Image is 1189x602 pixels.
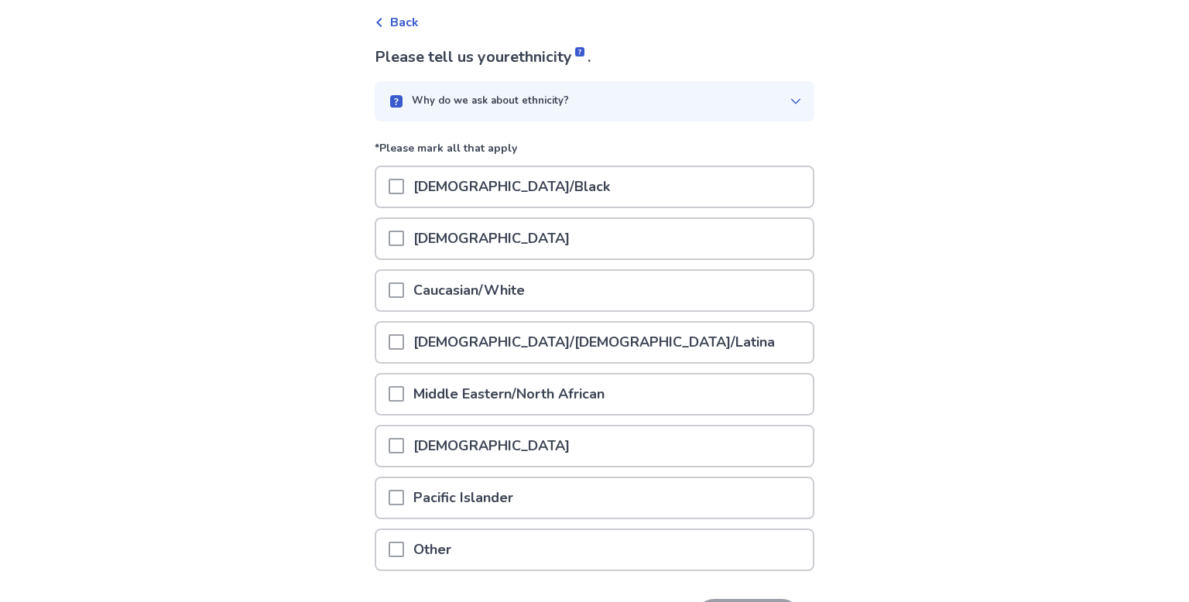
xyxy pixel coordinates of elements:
p: Middle Eastern/North African [404,375,614,414]
p: *Please mark all that apply [375,140,814,166]
p: Why do we ask about ethnicity? [412,94,569,109]
span: ethnicity [510,46,588,67]
span: Back [390,13,419,32]
p: [DEMOGRAPHIC_DATA]/[DEMOGRAPHIC_DATA]/Latina [404,323,784,362]
p: Please tell us your . [375,46,814,69]
p: Caucasian/White [404,271,534,310]
p: [DEMOGRAPHIC_DATA]/Black [404,167,619,207]
p: [DEMOGRAPHIC_DATA] [404,219,579,258]
p: Pacific Islander [404,478,523,518]
p: Other [404,530,461,570]
p: [DEMOGRAPHIC_DATA] [404,426,579,466]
